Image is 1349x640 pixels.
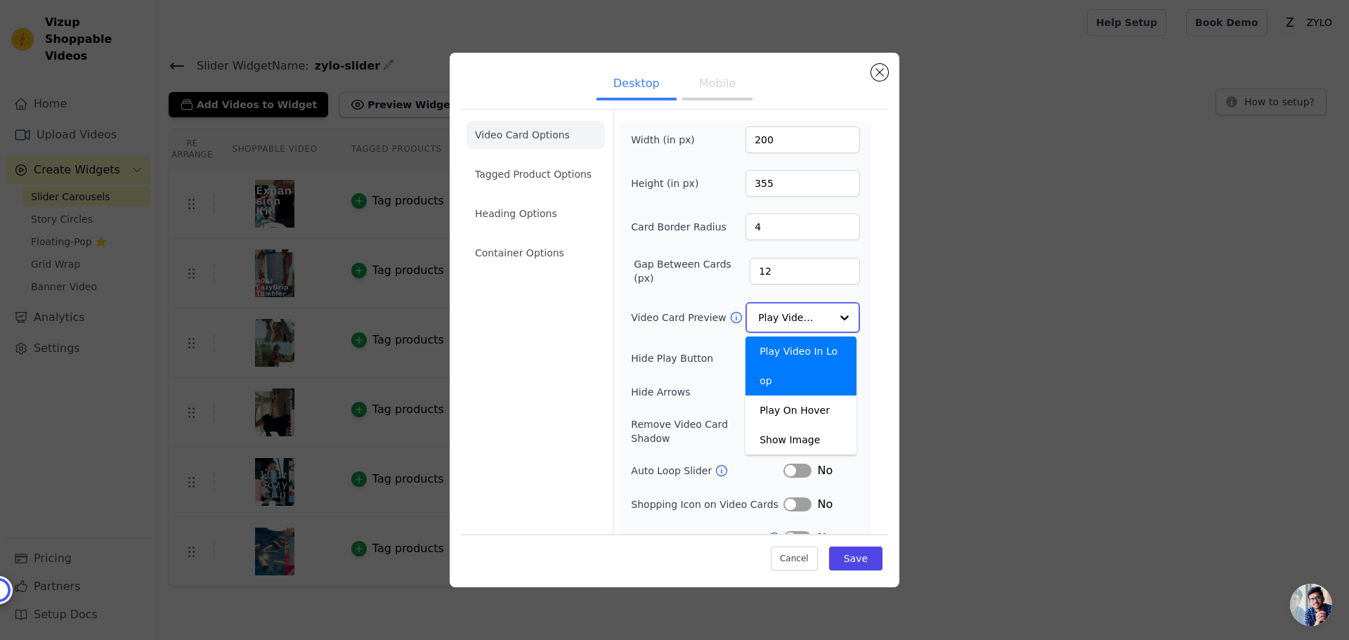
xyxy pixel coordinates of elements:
[634,257,750,285] label: Gap Between Cards (px)
[631,176,708,190] label: Height (in px)
[745,337,856,396] div: Play Video In Loop
[771,547,818,570] button: Cancel
[631,417,769,445] label: Remove Video Card Shadow
[817,462,833,479] span: No
[631,497,783,511] label: Shopping Icon on Video Cards
[745,425,856,455] div: Show Image
[682,70,752,100] button: Mobile
[631,464,715,478] label: Auto Loop Slider
[467,239,605,267] li: Container Options
[829,547,882,570] button: Save
[1290,584,1332,626] div: Open chat
[631,133,708,147] label: Width (in px)
[817,530,833,547] span: No
[467,121,605,149] li: Video Card Options
[631,531,767,545] label: Add to Cart on Video Cards
[467,160,605,188] li: Tagged Product Options
[631,220,726,234] label: Card Border Radius
[745,396,856,425] div: Play On Hover
[871,64,888,81] button: Close modal
[817,496,833,513] span: No
[631,385,783,399] label: Hide Arrows
[631,311,729,325] label: Video Card Preview
[597,70,677,100] button: Desktop
[467,200,605,228] li: Heading Options
[631,351,783,365] label: Hide Play Button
